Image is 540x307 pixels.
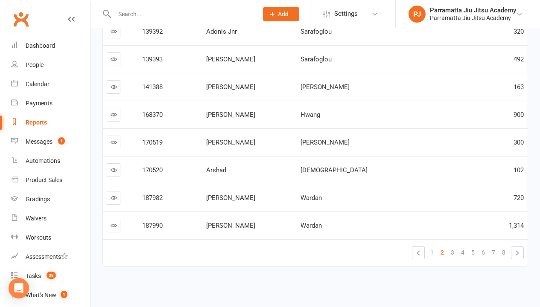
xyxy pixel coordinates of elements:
[430,6,516,14] div: Parramatta Jiu Jitsu Academy
[301,166,368,174] span: [DEMOGRAPHIC_DATA]
[301,111,320,119] span: Hwang
[11,151,90,171] a: Automations
[509,222,524,229] span: 1,314
[301,83,350,91] span: [PERSON_NAME]
[11,113,90,132] a: Reports
[26,119,47,126] div: Reports
[9,278,29,298] div: Open Intercom Messenger
[514,111,524,119] span: 900
[26,61,44,68] div: People
[206,111,255,119] span: [PERSON_NAME]
[301,194,322,202] span: Wardan
[142,194,163,202] span: 187982
[514,194,524,202] span: 720
[488,246,499,258] a: 7
[11,75,90,94] a: Calendar
[492,246,495,258] span: 7
[334,4,358,23] span: Settings
[11,286,90,305] a: What's New1
[206,222,255,229] span: [PERSON_NAME]
[514,28,524,35] span: 320
[11,190,90,209] a: Gradings
[11,171,90,190] a: Product Sales
[26,234,51,241] div: Workouts
[47,272,56,279] span: 38
[142,83,163,91] span: 141388
[26,81,50,87] div: Calendar
[514,139,524,146] span: 300
[301,55,332,63] span: Sarafoglou
[206,139,255,146] span: [PERSON_NAME]
[263,7,299,21] button: Add
[437,246,447,258] a: 2
[11,94,90,113] a: Payments
[482,246,485,258] span: 6
[301,222,322,229] span: Wardan
[451,246,454,258] span: 3
[26,157,60,164] div: Automations
[206,83,255,91] span: [PERSON_NAME]
[206,194,255,202] span: [PERSON_NAME]
[447,246,458,258] a: 3
[26,42,55,49] div: Dashboard
[441,246,444,258] span: 2
[26,292,56,298] div: What's New
[26,196,50,203] div: Gradings
[142,111,163,119] span: 168370
[26,138,53,145] div: Messages
[301,28,332,35] span: Sarafoglou
[11,55,90,75] a: People
[11,132,90,151] a: Messages 1
[26,100,53,107] div: Payments
[26,253,68,260] div: Assessments
[26,215,47,222] div: Waivers
[142,55,163,63] span: 139393
[58,137,65,145] span: 1
[461,246,464,258] span: 4
[499,246,509,258] a: 8
[478,246,488,258] a: 6
[511,247,523,259] a: »
[514,55,524,63] span: 492
[11,228,90,247] a: Workouts
[301,139,350,146] span: [PERSON_NAME]
[206,28,237,35] span: Adonis Jnr
[458,246,468,258] a: 4
[430,14,516,22] div: Parramatta Jiu Jitsu Academy
[471,246,475,258] span: 5
[61,291,67,298] span: 1
[514,166,524,174] span: 102
[142,139,163,146] span: 170519
[514,83,524,91] span: 163
[10,9,32,30] a: Clubworx
[26,177,62,183] div: Product Sales
[142,222,163,229] span: 187990
[206,166,226,174] span: Arshad
[430,246,434,258] span: 1
[206,55,255,63] span: [PERSON_NAME]
[11,36,90,55] a: Dashboard
[412,247,424,259] a: «
[142,166,163,174] span: 170520
[278,11,289,17] span: Add
[427,246,437,258] a: 1
[26,272,41,279] div: Tasks
[11,209,90,228] a: Waivers
[409,6,426,23] div: PJ
[502,246,505,258] span: 8
[11,266,90,286] a: Tasks 38
[112,8,252,20] input: Search...
[142,28,163,35] span: 139392
[11,247,90,266] a: Assessments
[468,246,478,258] a: 5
